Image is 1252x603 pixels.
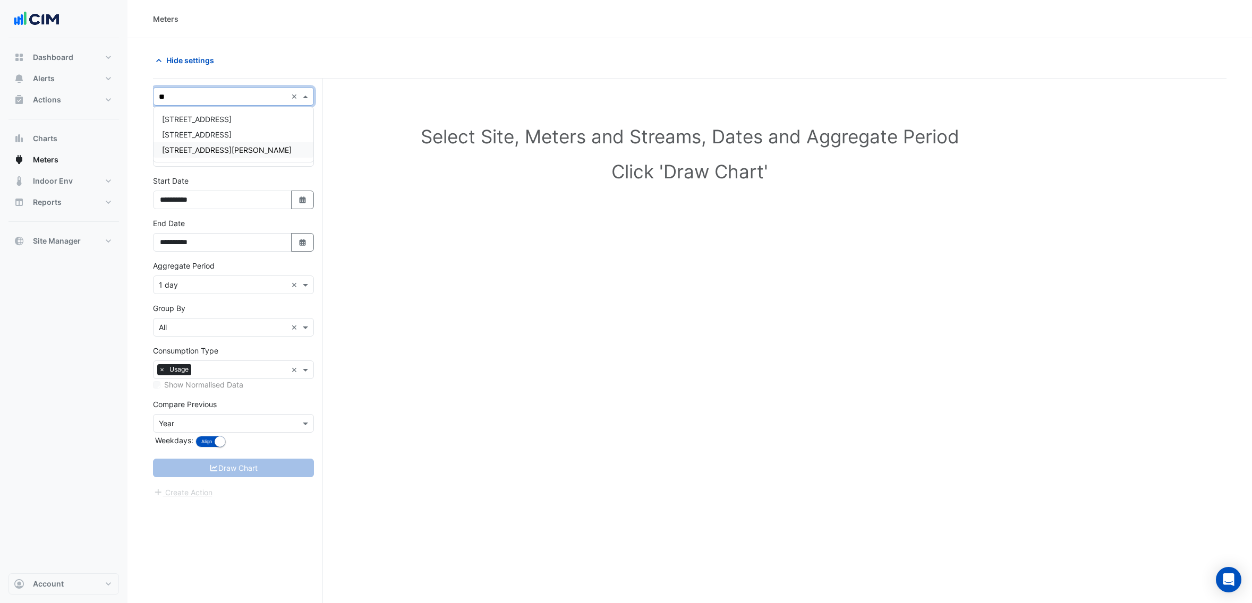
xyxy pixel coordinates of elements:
[33,52,73,63] span: Dashboard
[33,197,62,208] span: Reports
[291,91,300,102] span: Clear
[8,170,119,192] button: Indoor Env
[33,176,73,186] span: Indoor Env
[33,579,64,589] span: Account
[162,130,232,139] span: [STREET_ADDRESS]
[153,345,218,356] label: Consumption Type
[153,303,185,314] label: Group By
[153,379,314,390] div: Select meters or streams to enable normalisation
[298,195,308,204] fa-icon: Select Date
[33,133,57,144] span: Charts
[153,399,217,410] label: Compare Previous
[166,55,214,66] span: Hide settings
[8,128,119,149] button: Charts
[170,160,1210,183] h1: Click 'Draw Chart'
[153,175,189,186] label: Start Date
[153,218,185,229] label: End Date
[170,125,1210,148] h1: Select Site, Meters and Streams, Dates and Aggregate Period
[8,230,119,252] button: Site Manager
[8,89,119,110] button: Actions
[291,279,300,290] span: Clear
[14,236,24,246] app-icon: Site Manager
[33,236,81,246] span: Site Manager
[153,435,193,446] label: Weekdays:
[8,192,119,213] button: Reports
[14,176,24,186] app-icon: Indoor Env
[13,8,61,30] img: Company Logo
[8,149,119,170] button: Meters
[162,115,232,124] span: [STREET_ADDRESS]
[33,94,61,105] span: Actions
[8,573,119,595] button: Account
[157,364,167,375] span: ×
[153,13,178,24] div: Meters
[1216,567,1241,592] div: Open Intercom Messenger
[153,51,221,70] button: Hide settings
[14,154,24,165] app-icon: Meters
[33,73,55,84] span: Alerts
[164,379,243,390] label: Show Normalised Data
[298,238,308,247] fa-icon: Select Date
[14,197,24,208] app-icon: Reports
[162,145,292,154] span: [STREET_ADDRESS][PERSON_NAME]
[14,133,24,144] app-icon: Charts
[291,364,300,375] span: Clear
[153,260,215,271] label: Aggregate Period
[153,487,213,496] app-escalated-ticket-create-button: Please correct errors first
[14,94,24,105] app-icon: Actions
[154,107,313,162] div: Options List
[14,73,24,84] app-icon: Alerts
[14,52,24,63] app-icon: Dashboard
[8,68,119,89] button: Alerts
[291,322,300,333] span: Clear
[33,154,58,165] span: Meters
[8,47,119,68] button: Dashboard
[167,364,191,375] span: Usage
